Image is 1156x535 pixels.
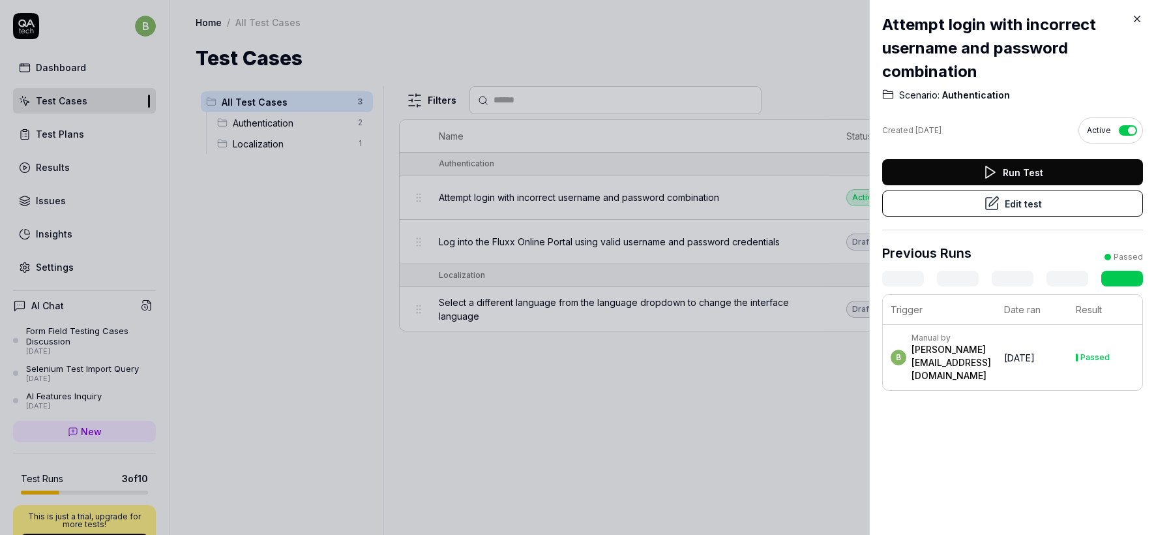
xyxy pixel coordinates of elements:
[1080,354,1110,361] div: Passed
[1068,295,1142,325] th: Result
[891,350,906,365] span: b
[899,89,940,102] span: Scenario:
[1087,125,1111,136] span: Active
[1114,251,1143,263] div: Passed
[882,243,971,263] h3: Previous Runs
[882,159,1143,185] button: Run Test
[996,295,1068,325] th: Date ran
[1004,352,1035,363] time: [DATE]
[882,13,1143,84] h2: Attempt login with incorrect username and password combination
[882,125,941,136] div: Created
[882,191,1143,217] button: Edit test
[940,89,1010,102] span: Authentication
[911,333,991,343] div: Manual by
[911,343,991,382] div: [PERSON_NAME][EMAIL_ADDRESS][DOMAIN_NAME]
[883,295,996,325] th: Trigger
[915,125,941,135] time: [DATE]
